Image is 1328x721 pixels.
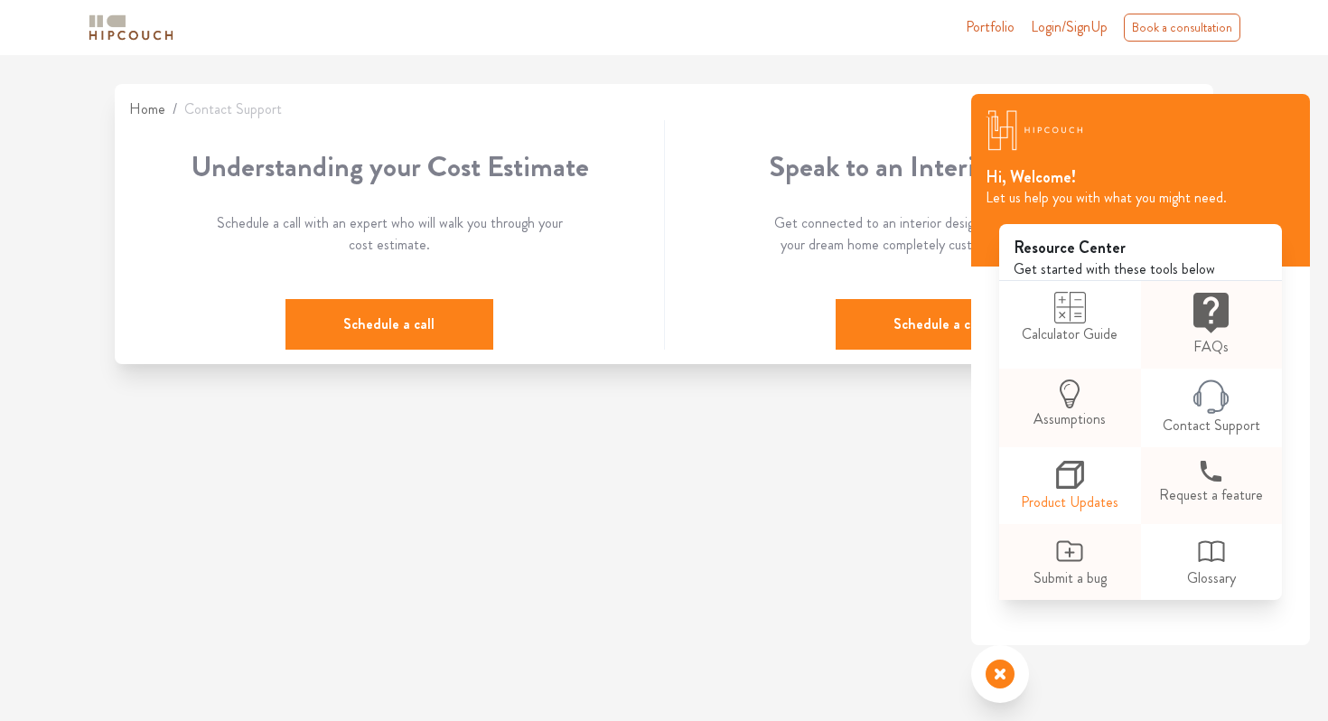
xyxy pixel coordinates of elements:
a: Product Updates [999,447,1140,524]
p: Schedule a call with an expert who will walk you through your cost estimate. [216,212,563,256]
p: Get started with these tools below [999,258,1282,280]
img: logo-horizontal.svg [86,12,176,43]
h2: Understanding your Cost Estimate [129,149,650,183]
h2: Hi, Welcome! [986,168,1295,188]
a: Glossary [1141,524,1282,600]
span: logo-horizontal.svg [86,7,176,48]
button: Schedule a call [285,299,493,350]
a: Portfolio [966,16,1015,38]
li: Contact Support [184,98,282,120]
span: Login/SignUp [1031,16,1108,37]
a: Assumptions [999,369,1140,441]
div: Book a consultation [1124,14,1240,42]
p: Let us help you with what you might need. [986,187,1295,209]
h2: Speak to an Interior Designer [679,149,1199,183]
button: Schedule a call [836,299,1043,350]
img: logo-white.png [986,106,1085,154]
p: Get connected to an interior designer to design and build your dream home completely customized t... [766,212,1112,256]
li: / [173,98,177,120]
a: Contact Support [1141,369,1282,447]
a: Calculator Guide [999,281,1140,356]
a: FAQs [1141,281,1282,369]
a: Request a feature [1141,447,1282,517]
h2: Resource Center [999,224,1282,258]
a: Submit a bug [999,524,1140,600]
a: Home [129,98,165,119]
